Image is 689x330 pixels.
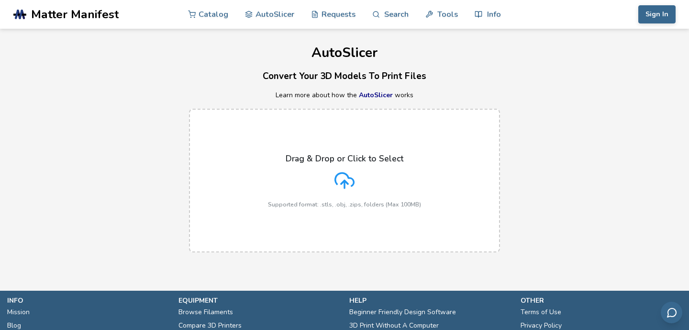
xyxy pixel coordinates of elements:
[349,296,511,306] p: help
[521,296,682,306] p: other
[268,201,421,208] p: Supported format: .stls, .obj, .zips, folders (Max 100MB)
[638,5,676,23] button: Sign In
[359,91,393,100] a: AutoSlicer
[7,306,30,319] a: Mission
[661,302,682,323] button: Send feedback via email
[178,296,340,306] p: equipment
[521,306,561,319] a: Terms of Use
[349,306,456,319] a: Beginner Friendly Design Software
[31,8,119,21] span: Matter Manifest
[286,154,403,163] p: Drag & Drop or Click to Select
[178,306,233,319] a: Browse Filaments
[7,296,169,306] p: info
